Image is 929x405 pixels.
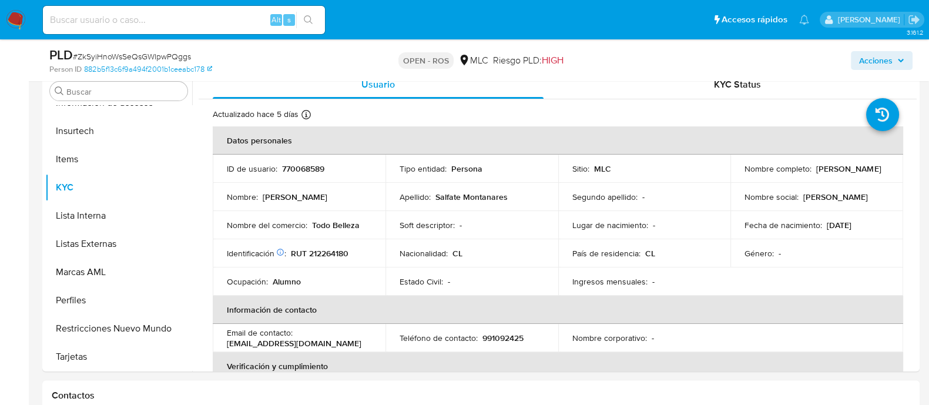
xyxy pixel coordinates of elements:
[45,314,192,343] button: Restricciones Nuevo Mundo
[400,248,448,259] p: Nacionalidad :
[908,14,920,26] a: Salir
[572,220,648,230] p: Lugar de nacimiento :
[837,14,904,25] p: rociodaniela.benavidescatalan@mercadolibre.cl
[572,276,648,287] p: Ingresos mensuales :
[227,220,307,230] p: Nombre del comercio :
[906,28,923,37] span: 3.161.2
[652,333,654,343] p: -
[482,333,524,343] p: 991092425
[799,15,809,25] a: Notificaciones
[400,333,478,343] p: Teléfono de contacto :
[779,248,781,259] p: -
[263,192,327,202] p: [PERSON_NAME]
[227,327,293,338] p: Email de contacto :
[45,230,192,258] button: Listas Externas
[227,276,268,287] p: Ocupación :
[803,192,868,202] p: [PERSON_NAME]
[213,352,903,380] th: Verificación y cumplimiento
[722,14,787,26] span: Accesos rápidos
[744,192,799,202] p: Nombre social :
[744,220,822,230] p: Fecha de nacimiento :
[744,163,811,174] p: Nombre completo :
[52,390,910,401] h1: Contactos
[448,276,450,287] p: -
[572,192,638,202] p: Segundo apellido :
[312,220,360,230] p: Todo Belleza
[66,86,183,97] input: Buscar
[282,163,324,174] p: 770068589
[55,86,64,96] button: Buscar
[458,54,488,67] div: MLC
[572,248,640,259] p: País de residencia :
[642,192,645,202] p: -
[652,276,655,287] p: -
[45,343,192,371] button: Tarjetas
[827,220,851,230] p: [DATE]
[851,51,913,70] button: Acciones
[451,163,482,174] p: Persona
[227,338,361,349] p: [EMAIL_ADDRESS][DOMAIN_NAME]
[213,109,299,120] p: Actualizado hace 5 días
[45,286,192,314] button: Perfiles
[45,173,192,202] button: KYC
[400,220,455,230] p: Soft descriptor :
[460,220,462,230] p: -
[493,54,564,67] span: Riesgo PLD:
[273,276,301,287] p: Alumno
[213,296,903,324] th: Información de contacto
[572,333,647,343] p: Nombre corporativo :
[714,78,761,91] span: KYC Status
[45,202,192,230] button: Lista Interna
[43,12,325,28] input: Buscar usuario o caso...
[45,117,192,145] button: Insurtech
[84,64,212,75] a: 882b5f13c6f9a494f2001b1ceeabc178
[296,12,320,28] button: search-icon
[400,192,431,202] p: Apellido :
[49,64,82,75] b: Person ID
[287,14,291,25] span: s
[542,53,564,67] span: HIGH
[744,248,774,259] p: Género :
[452,248,462,259] p: CL
[594,163,611,174] p: MLC
[45,258,192,286] button: Marcas AML
[227,248,286,259] p: Identificación :
[213,126,903,155] th: Datos personales
[816,163,881,174] p: [PERSON_NAME]
[227,192,258,202] p: Nombre :
[398,52,454,69] p: OPEN - ROS
[227,163,277,174] p: ID de usuario :
[45,145,192,173] button: Items
[271,14,281,25] span: Alt
[291,248,348,259] p: RUT 212264180
[435,192,508,202] p: Salfate Montanares
[400,276,443,287] p: Estado Civil :
[73,51,191,62] span: # ZkSyiHnoWsSeQsGWIpwPQggs
[400,163,447,174] p: Tipo entidad :
[49,45,73,64] b: PLD
[653,220,655,230] p: -
[859,51,893,70] span: Acciones
[361,78,395,91] span: Usuario
[572,163,589,174] p: Sitio :
[645,248,655,259] p: CL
